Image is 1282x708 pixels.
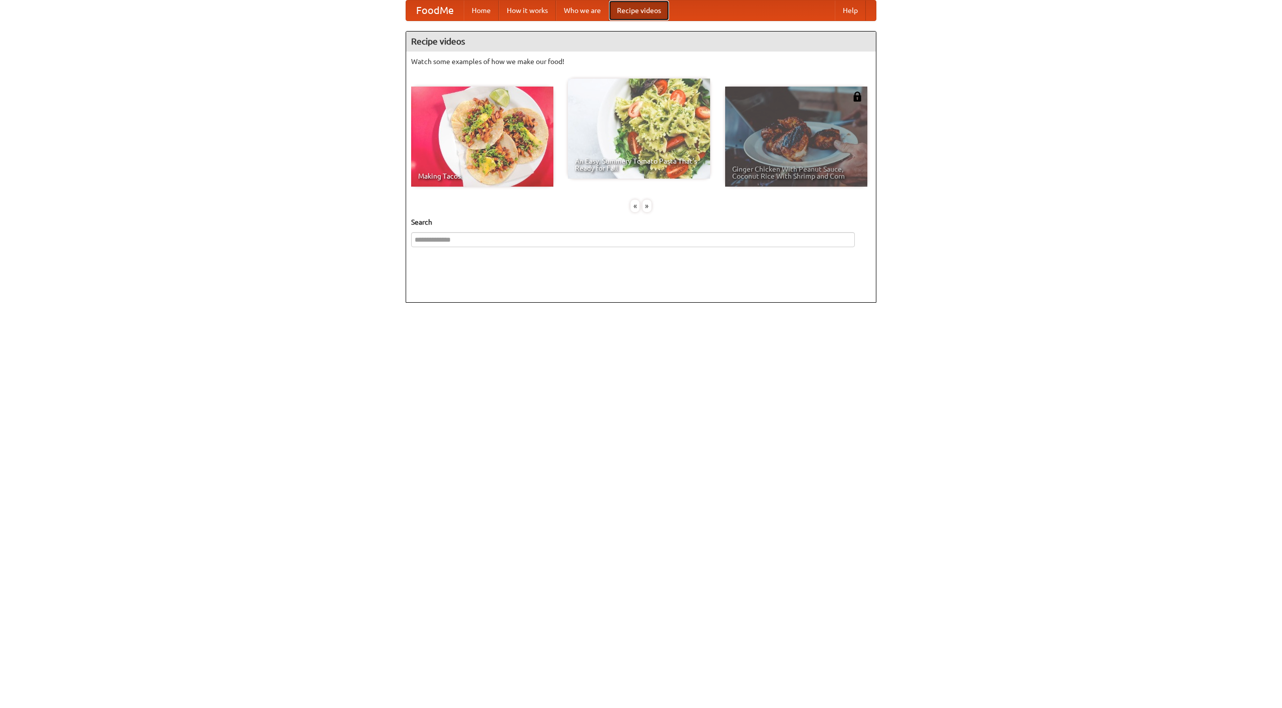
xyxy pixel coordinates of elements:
div: » [643,200,652,212]
a: How it works [499,1,556,21]
span: Making Tacos [418,173,546,180]
a: FoodMe [406,1,464,21]
a: Who we are [556,1,609,21]
p: Watch some examples of how we make our food! [411,57,871,67]
a: Home [464,1,499,21]
a: Recipe videos [609,1,669,21]
a: An Easy, Summery Tomato Pasta That's Ready for Fall [568,79,710,179]
div: « [630,200,639,212]
a: Help [835,1,866,21]
h5: Search [411,217,871,227]
h4: Recipe videos [406,32,876,52]
span: An Easy, Summery Tomato Pasta That's Ready for Fall [575,158,703,172]
a: Making Tacos [411,87,553,187]
img: 483408.png [852,92,862,102]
